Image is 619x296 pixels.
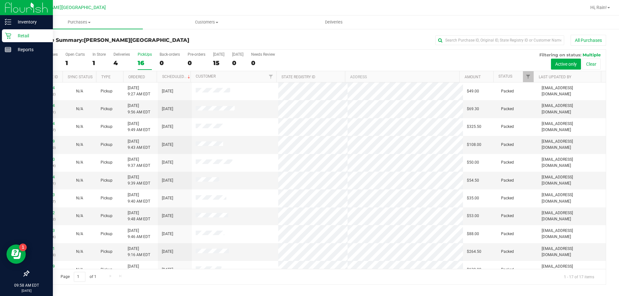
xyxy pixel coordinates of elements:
[162,124,173,130] span: [DATE]
[162,249,173,255] span: [DATE]
[76,177,83,184] button: N/A
[76,107,83,111] span: Not Applicable
[3,282,50,288] p: 09:58 AM EDT
[542,228,602,240] span: [EMAIL_ADDRESS][DOMAIN_NAME]
[251,52,275,57] div: Needs Review
[26,5,106,10] span: [PERSON_NAME][GEOGRAPHIC_DATA]
[101,106,113,112] span: Pickup
[101,213,113,219] span: Pickup
[113,52,130,57] div: Deliveries
[582,59,601,70] button: Clear
[76,196,83,200] span: Not Applicable
[76,142,83,147] span: Not Applicable
[138,59,152,67] div: 16
[55,272,102,282] span: Page of 1
[11,46,50,53] p: Reports
[467,106,479,112] span: $69.30
[28,37,221,43] h3: Purchase Summary:
[128,103,150,115] span: [DATE] 9:56 AM EDT
[76,267,83,273] button: N/A
[37,193,55,197] a: 12013163
[128,192,150,204] span: [DATE] 9:40 AM EDT
[590,5,607,10] span: Hi, Rain!
[128,210,150,222] span: [DATE] 9:48 AM EDT
[68,75,93,79] a: Sync Status
[542,263,602,276] span: [EMAIL_ADDRESS][DOMAIN_NAME]
[128,246,150,258] span: [DATE] 9:16 AM EDT
[232,52,243,57] div: [DATE]
[101,75,111,79] a: Type
[76,106,83,112] button: N/A
[345,71,459,82] th: Address
[162,88,173,94] span: [DATE]
[467,195,479,201] span: $35.00
[76,231,83,237] button: N/A
[162,177,173,184] span: [DATE]
[6,244,26,264] iframe: Resource center
[162,267,173,273] span: [DATE]
[542,85,602,97] span: [EMAIL_ADDRESS][DOMAIN_NAME]
[19,243,27,251] iframe: Resource center unread badge
[128,263,150,276] span: [DATE] 9:11 AM EDT
[539,75,571,79] a: Last Updated By
[467,159,479,166] span: $50.00
[162,195,173,201] span: [DATE]
[101,124,113,130] span: Pickup
[76,124,83,130] button: N/A
[501,142,514,148] span: Packed
[539,52,581,57] span: Filtering on status:
[76,214,83,218] span: Not Applicable
[160,52,180,57] div: Back-orders
[37,121,55,126] a: 12013324
[542,121,602,133] span: [EMAIL_ADDRESS][DOMAIN_NAME]
[37,103,55,108] a: 12013404
[162,74,192,79] a: Scheduled
[501,195,514,201] span: Packed
[196,74,216,79] a: Customer
[128,138,150,151] span: [DATE] 9:43 AM EDT
[76,249,83,255] button: N/A
[113,59,130,67] div: 4
[65,59,85,67] div: 1
[101,159,113,166] span: Pickup
[76,195,83,201] button: N/A
[65,52,85,57] div: Open Carts
[15,19,143,25] span: Purchases
[583,52,601,57] span: Multiple
[501,231,514,237] span: Packed
[128,174,150,186] span: [DATE] 9:39 AM EDT
[37,157,55,162] a: 12013250
[542,138,602,151] span: [EMAIL_ADDRESS][DOMAIN_NAME]
[76,213,83,219] button: N/A
[501,88,514,94] span: Packed
[467,213,479,219] span: $53.00
[15,15,143,29] a: Purchases
[162,106,173,112] span: [DATE]
[551,59,581,70] button: Active only
[213,59,224,67] div: 15
[188,52,205,57] div: Pre-orders
[5,33,11,39] inline-svg: Retail
[3,288,50,293] p: [DATE]
[571,35,606,46] button: All Purchases
[5,46,11,53] inline-svg: Reports
[93,59,106,67] div: 1
[128,75,145,79] a: Ordered
[213,52,224,57] div: [DATE]
[467,88,479,94] span: $49.00
[74,272,85,282] input: 1
[76,88,83,94] button: N/A
[160,59,180,67] div: 0
[37,246,55,251] a: 12012901
[162,159,173,166] span: [DATE]
[37,86,55,90] a: 12013104
[76,124,83,129] span: Not Applicable
[76,89,83,93] span: Not Applicable
[501,159,514,166] span: Packed
[501,213,514,219] span: Packed
[76,142,83,148] button: N/A
[128,85,150,97] span: [DATE] 9:27 AM EDT
[128,228,150,240] span: [DATE] 9:46 AM EDT
[523,71,534,82] a: Filter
